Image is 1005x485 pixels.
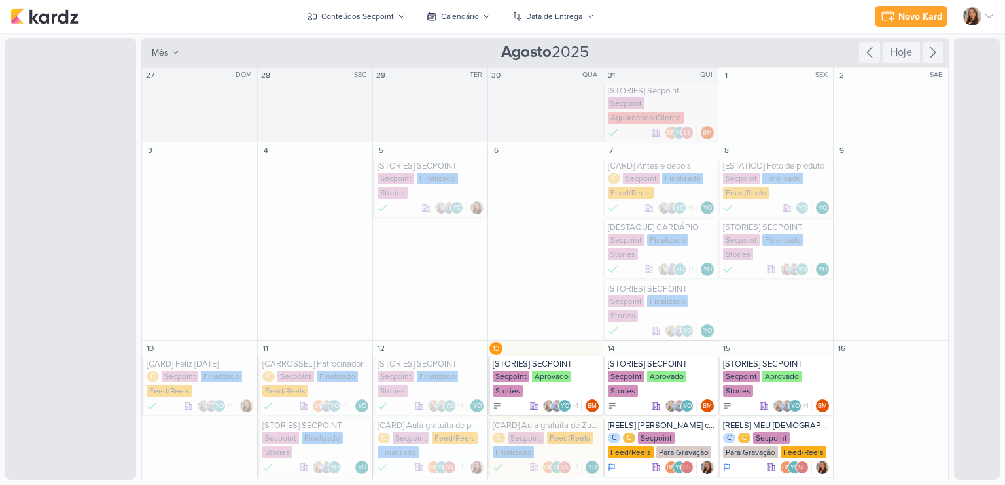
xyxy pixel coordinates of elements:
p: BM [314,403,323,410]
div: Finalizado [262,461,273,474]
img: Guilherme Savio [673,324,686,337]
span: +1 [456,462,463,473]
div: Finalizado [147,399,157,412]
p: YO [561,403,569,410]
p: YO [791,403,800,410]
div: Responsável: Yasmin Oliveira [355,399,368,412]
div: Beth Monteiro [427,461,440,474]
div: Finalizado [723,201,733,214]
div: Secpoint [162,371,198,382]
div: C [608,433,620,443]
img: Franciluce Carvalho [197,399,210,412]
p: YO [676,267,684,273]
p: YO [798,205,807,212]
div: Yasmin Oliveira [355,461,368,474]
div: Finalizado [647,234,688,246]
div: C [723,433,735,443]
div: C [493,433,505,443]
div: 29 [374,69,387,82]
div: Yasmin Oliveira [355,399,368,412]
div: Responsável: Yasmin Oliveira [355,461,368,474]
div: C [738,433,750,443]
div: Stories [378,385,408,397]
div: [STORIES] SECPOINT [723,359,830,369]
img: Guilherme Savio [673,399,686,412]
div: Beth Monteiro [780,461,793,474]
img: Franciluce Carvalho [773,399,786,412]
div: [STORIES] SECPOINT [378,161,485,171]
div: 14 [605,342,618,355]
div: Beth Monteiro [586,399,599,412]
span: +1 [571,401,578,411]
div: Feed/Reels [608,187,654,199]
div: Secpoint [493,371,529,382]
div: Yasmin Oliveira [328,399,341,412]
div: Responsável: Yasmin Oliveira [816,263,829,276]
div: Finalizado [493,446,534,458]
span: +1 [456,401,463,411]
div: SEG [354,70,371,80]
div: Para Gravação [656,446,711,458]
div: Stories [723,248,753,260]
p: YO [588,465,597,471]
p: YO [438,465,446,471]
div: Finalizado [662,173,703,184]
p: BM [588,403,597,410]
img: Franciluce Carvalho [427,399,440,412]
div: SAB [930,70,947,80]
div: Secpoint [608,97,644,109]
div: Yasmin Oliveira [788,461,801,474]
div: Responsável: Beth Monteiro [586,399,599,412]
div: Feed/Reels [547,432,593,444]
p: YO [330,465,339,471]
div: Beth Monteiro [701,126,714,139]
div: Colaboradores: Franciluce Carvalho, Guilherme Savio, Yasmin Oliveira [665,324,697,337]
div: Simone Regina Sa [680,461,694,474]
div: Colaboradores: Beth Monteiro, Yasmin Oliveira, Simone Regina Sa, Paloma Paixão Designer [542,461,582,474]
div: Colaboradores: Franciluce Carvalho, Guilherme Savio, Yasmin Oliveira [780,263,812,276]
div: 27 [143,69,156,82]
div: 9 [835,144,848,157]
div: 1 [720,69,733,82]
div: Yasmin Oliveira [443,399,456,412]
p: YO [790,465,799,471]
div: 10 [143,342,156,355]
div: Finalizado [378,201,388,214]
p: YO [683,403,692,410]
p: YO [819,267,827,273]
div: [STORIES] SECPOINT [493,359,600,369]
div: Colaboradores: Franciluce Carvalho, Guilherme Savio, Yasmin Oliveira, Simone Regina Sa [312,461,351,474]
div: SEX [815,70,832,80]
p: YO [703,328,712,335]
img: Franciluce Carvalho [780,263,793,276]
div: 3 [143,144,156,157]
strong: Agosto [501,42,552,61]
div: Beth Monteiro [665,126,678,139]
div: Secpoint [753,432,790,444]
div: [CARD] Feliz dia dos pais [147,359,255,369]
div: Finalizado [378,446,419,458]
div: Secpoint [638,432,675,444]
div: Finalizado [378,461,388,474]
div: Colaboradores: Yasmin Oliveira [796,201,812,214]
img: Franciluce Carvalho [701,461,714,474]
div: C [623,433,635,443]
div: Secpoint [608,371,644,382]
div: Responsável: Franciluce Carvalho [816,461,829,474]
p: BM [667,130,676,137]
div: Yasmin Oliveira [673,461,686,474]
div: Responsável: Franciluce Carvalho [240,399,253,412]
p: BM [544,465,554,471]
div: [DESTAQUE] CARDÁPIO [608,222,715,233]
div: Stories [262,446,292,458]
div: TER [470,70,486,80]
span: +1 [341,462,348,473]
div: 5 [374,144,387,157]
div: Secpoint [262,432,299,444]
div: [CARD] Aula gratuita de Zumba [493,420,600,431]
div: Stories [608,385,638,397]
div: Feed/Reels [723,187,769,199]
div: Finalizado [608,324,618,337]
div: Colaboradores: Franciluce Carvalho, Guilherme Savio, Yasmin Oliveira [665,399,697,412]
div: Yasmin Oliveira [788,399,802,412]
